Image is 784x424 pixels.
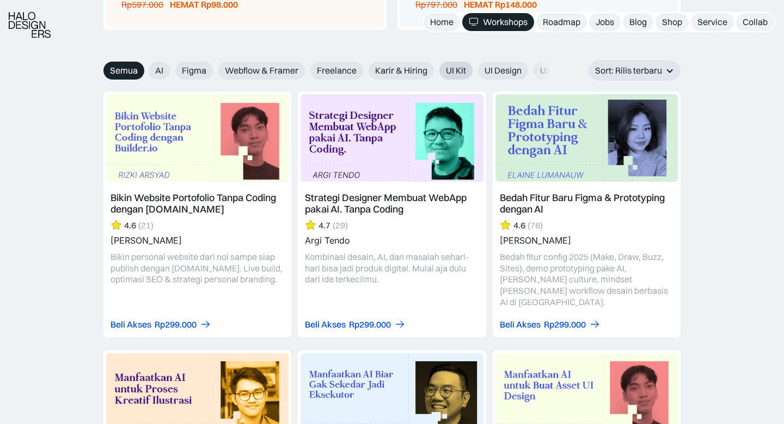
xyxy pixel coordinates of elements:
div: Blog [629,16,647,28]
div: Rp299.000 [544,319,586,330]
div: Jobs [596,16,614,28]
a: Workshops [462,13,534,31]
span: UI Kit [446,65,466,76]
span: Figma [182,65,206,76]
a: Blog [623,13,653,31]
a: Beli AksesRp299.000 [305,319,406,330]
a: Shop [656,13,689,31]
a: Jobs [589,13,621,31]
span: UX Design [540,65,580,76]
div: Workshops [483,16,528,28]
span: Karir & Hiring [375,65,427,76]
div: Shop [662,16,682,28]
a: Home [424,13,460,31]
div: Roadmap [543,16,580,28]
div: Sort: Rilis terbaru [595,65,662,76]
div: Collab [743,16,768,28]
a: Beli AksesRp299.000 [500,319,601,330]
div: Sort: Rilis terbaru [589,60,681,81]
div: Service [697,16,727,28]
span: UI Design [485,65,522,76]
a: Collab [736,13,774,31]
div: Home [430,16,454,28]
form: Email Form [103,62,555,80]
span: AI [155,65,163,76]
div: Beli Akses [305,319,346,330]
span: Webflow & Framer [225,65,298,76]
div: Beli Akses [111,319,151,330]
span: Freelance [317,65,357,76]
div: Rp299.000 [155,319,197,330]
a: Beli AksesRp299.000 [111,319,211,330]
a: Service [691,13,734,31]
div: Rp299.000 [349,319,391,330]
div: Beli Akses [500,319,541,330]
span: Semua [110,65,138,76]
a: Roadmap [536,13,587,31]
